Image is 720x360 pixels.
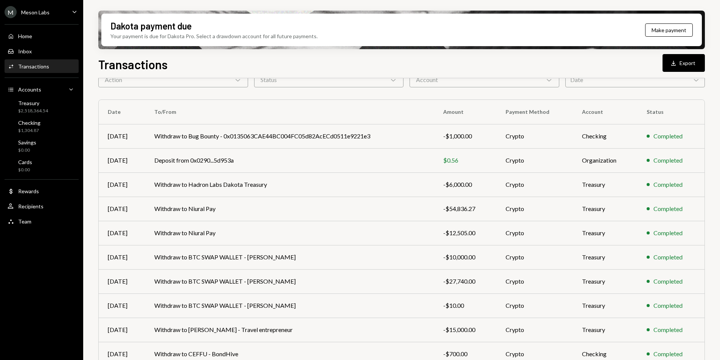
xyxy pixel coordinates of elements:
td: Treasury [573,318,638,342]
div: -$6,000.00 [443,180,487,189]
div: Date [565,72,705,87]
a: Accounts [5,82,79,96]
td: Treasury [573,293,638,318]
div: $0.00 [18,167,32,173]
td: Crypto [497,269,573,293]
td: Deposit from 0x0290...5d953a [145,148,434,172]
td: Crypto [497,197,573,221]
td: Crypto [497,148,573,172]
div: [DATE] [108,204,136,213]
div: Completed [653,349,683,358]
a: Home [5,29,79,43]
div: [DATE] [108,325,136,334]
div: Accounts [18,86,41,93]
div: [DATE] [108,277,136,286]
div: Team [18,218,31,225]
div: Completed [653,204,683,213]
div: Completed [653,277,683,286]
div: Rewards [18,188,39,194]
div: -$10,000.00 [443,253,487,262]
th: Payment Method [497,100,573,124]
button: Export [663,54,705,72]
td: Withdraw to BTC SWAP WALLET - [PERSON_NAME] [145,245,434,269]
div: Your payment is due for Dakota Pro. Select a drawdown account for all future payments. [110,32,318,40]
td: Crypto [497,318,573,342]
th: Date [99,100,145,124]
td: Checking [573,124,638,148]
div: Recipients [18,203,43,209]
div: $2,518,364.54 [18,108,48,114]
div: Checking [18,119,40,126]
a: Savings$0.00 [5,137,79,155]
div: Completed [653,156,683,165]
td: Withdraw to BTC SWAP WALLET - [PERSON_NAME] [145,269,434,293]
div: Treasury [18,100,48,106]
div: $1,304.87 [18,127,40,134]
a: Transactions [5,59,79,73]
td: Withdraw to BTC SWAP WALLET - [PERSON_NAME] [145,293,434,318]
a: Rewards [5,184,79,198]
td: Withdraw to Hadron Labs Dakota Treasury [145,172,434,197]
a: Cards$0.00 [5,157,79,175]
th: To/From [145,100,434,124]
td: Treasury [573,269,638,293]
div: Savings [18,139,36,146]
td: Treasury [573,245,638,269]
td: Crypto [497,221,573,245]
div: $0.56 [443,156,487,165]
td: Organization [573,148,638,172]
div: Inbox [18,48,32,54]
div: Dakota payment due [110,20,192,32]
div: Action [98,72,248,87]
div: Completed [653,253,683,262]
div: [DATE] [108,253,136,262]
td: Treasury [573,221,638,245]
div: Completed [653,180,683,189]
div: -$12,505.00 [443,228,487,237]
div: Completed [653,228,683,237]
th: Status [638,100,704,124]
div: Cards [18,159,32,165]
td: Treasury [573,172,638,197]
div: -$10.00 [443,301,487,310]
div: $0.00 [18,147,36,154]
div: [DATE] [108,180,136,189]
a: Checking$1,304.87 [5,117,79,135]
div: -$54,836.27 [443,204,487,213]
a: Inbox [5,44,79,58]
div: Account [410,72,559,87]
div: Meson Labs [21,9,50,16]
div: M [5,6,17,18]
div: Completed [653,325,683,334]
td: Withdraw to Niural Pay [145,221,434,245]
th: Account [573,100,638,124]
div: -$1,000.00 [443,132,487,141]
td: Crypto [497,245,573,269]
div: [DATE] [108,349,136,358]
td: Crypto [497,293,573,318]
div: [DATE] [108,156,136,165]
td: Crypto [497,172,573,197]
div: -$700.00 [443,349,487,358]
td: Crypto [497,124,573,148]
button: Make payment [645,23,693,37]
div: [DATE] [108,132,136,141]
a: Treasury$2,518,364.54 [5,98,79,116]
td: Withdraw to Niural Pay [145,197,434,221]
th: Amount [434,100,496,124]
div: [DATE] [108,301,136,310]
td: Treasury [573,197,638,221]
a: Team [5,214,79,228]
h1: Transactions [98,57,168,72]
div: -$15,000.00 [443,325,487,334]
div: -$27,740.00 [443,277,487,286]
div: Completed [653,132,683,141]
div: [DATE] [108,228,136,237]
td: Withdraw to [PERSON_NAME] - Travel entrepreneur [145,318,434,342]
div: Home [18,33,32,39]
div: Transactions [18,63,49,70]
td: Withdraw to Bug Bounty - 0x0135063CAE44BC004FC05d82AcECd0511e9221e3 [145,124,434,148]
div: Status [254,72,404,87]
a: Recipients [5,199,79,213]
div: Completed [653,301,683,310]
